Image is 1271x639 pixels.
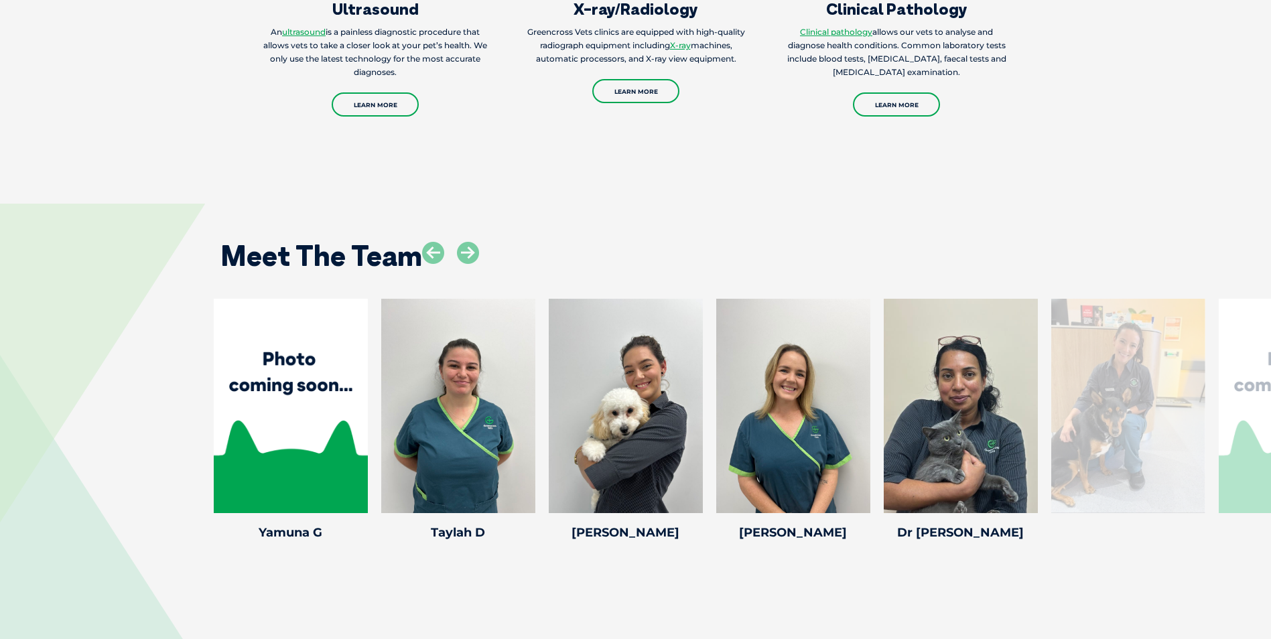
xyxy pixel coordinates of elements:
a: Clinical pathology [800,27,872,37]
a: Learn More [592,79,679,103]
h4: Dr [PERSON_NAME] [884,526,1038,539]
h4: Yamuna G [214,526,368,539]
h2: Meet The Team [220,242,422,270]
h4: [PERSON_NAME] [549,526,703,539]
p: An is a painless diagnostic procedure that allows vets to take a closer look at your pet’s health... [261,25,490,79]
h4: Taylah D [381,526,535,539]
a: Learn More [853,92,940,117]
p: Greencross Vets clinics are equipped with high-quality radiograph equipment including machines, a... [521,25,751,66]
h3: Clinical Pathology [782,1,1012,17]
h3: X-ray/Radiology [521,1,751,17]
h3: Ultrasound [261,1,490,17]
p: allows our vets to analyse and diagnose health conditions. Common laboratory tests include blood ... [782,25,1012,79]
a: X-ray [670,40,691,50]
a: ultrasound [282,27,326,37]
a: Learn More [332,92,419,117]
h4: [PERSON_NAME] [716,526,870,539]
